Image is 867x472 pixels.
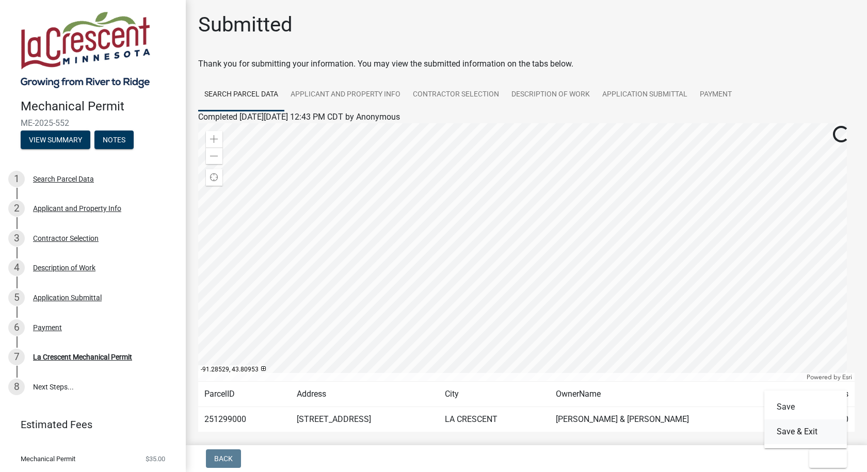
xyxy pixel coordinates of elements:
[33,205,121,212] div: Applicant and Property Info
[550,407,798,432] td: [PERSON_NAME] & [PERSON_NAME]
[764,390,847,448] div: Exit
[439,382,550,407] td: City
[8,414,169,435] a: Estimated Fees
[439,407,550,432] td: LA CRESCENT
[94,136,134,144] wm-modal-confirm: Notes
[8,200,25,217] div: 2
[8,289,25,306] div: 5
[407,78,505,111] a: Contractor Selection
[198,78,284,111] a: Search Parcel Data
[764,395,847,419] button: Save
[33,294,102,301] div: Application Submittal
[809,449,847,468] button: Exit
[764,419,847,444] button: Save & Exit
[94,131,134,149] button: Notes
[8,259,25,276] div: 4
[206,131,222,148] div: Zoom in
[8,349,25,365] div: 7
[33,324,62,331] div: Payment
[550,382,798,407] td: OwnerName
[198,382,291,407] td: ParcelID
[198,58,855,70] div: Thank you for submitting your information. You may view the submitted information on the tabs below.
[694,78,738,111] a: Payment
[206,148,222,164] div: Zoom out
[198,407,291,432] td: 251299000
[798,382,855,407] td: Acres
[146,455,165,462] span: $35.00
[804,373,855,381] div: Powered by
[33,175,94,183] div: Search Parcel Data
[33,264,95,271] div: Description of Work
[291,382,439,407] td: Address
[291,407,439,432] td: [STREET_ADDRESS]
[284,78,407,111] a: Applicant and Property Info
[21,455,75,462] span: Mechanical Permit
[596,78,694,111] a: Application Submittal
[21,131,90,149] button: View Summary
[21,136,90,144] wm-modal-confirm: Summary
[842,373,852,381] a: Esri
[206,449,241,468] button: Back
[817,454,832,463] span: Exit
[21,99,178,114] h4: Mechanical Permit
[8,230,25,247] div: 3
[198,12,293,37] h1: Submitted
[21,11,150,88] img: City of La Crescent, Minnesota
[33,235,99,242] div: Contractor Selection
[8,319,25,336] div: 6
[8,379,25,395] div: 8
[198,112,400,122] span: Completed [DATE][DATE] 12:43 PM CDT by Anonymous
[206,169,222,186] div: Find my location
[8,171,25,187] div: 1
[21,118,165,128] span: ME-2025-552
[505,78,596,111] a: Description of Work
[33,353,132,361] div: La Crescent Mechanical Permit
[214,454,233,463] span: Back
